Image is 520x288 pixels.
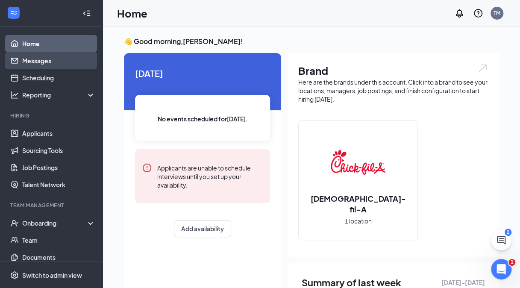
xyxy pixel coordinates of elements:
[157,163,263,189] div: Applicants are unable to schedule interviews until you set up your availability.
[22,52,95,69] a: Messages
[22,249,95,266] a: Documents
[22,232,95,249] a: Team
[82,9,91,18] svg: Collapse
[22,142,95,159] a: Sourcing Tools
[135,67,270,80] span: [DATE]
[496,235,506,245] svg: ChatActive
[454,8,464,18] svg: Notifications
[10,202,94,209] div: Team Management
[22,35,95,52] a: Home
[22,219,88,227] div: Onboarding
[9,9,18,17] svg: WorkstreamLogo
[491,230,511,250] button: ChatActive
[22,271,82,279] div: Switch to admin view
[298,63,488,78] h1: Brand
[505,229,511,236] div: 2
[124,37,499,46] h3: 👋 Good morning, [PERSON_NAME] !
[508,259,515,266] span: 1
[22,176,95,193] a: Talent Network
[142,163,152,173] svg: Error
[10,271,19,279] svg: Settings
[345,216,372,226] span: 1 location
[10,91,19,99] svg: Analysis
[331,135,385,190] img: Chick-fil-A
[22,125,95,142] a: Applicants
[441,278,485,287] span: [DATE] - [DATE]
[494,9,500,17] div: TM
[10,219,19,227] svg: UserCheck
[298,78,488,103] div: Here are the brands under this account. Click into a brand to see your locations, managers, job p...
[299,193,417,215] h2: [DEMOGRAPHIC_DATA]-fil-A
[22,91,96,99] div: Reporting
[491,259,511,279] iframe: Intercom live chat
[174,220,231,237] button: Add availability
[22,159,95,176] a: Job Postings
[10,112,94,119] div: Hiring
[477,63,488,73] img: open.6027fd2a22e1237b5b06.svg
[473,8,483,18] svg: QuestionInfo
[117,6,147,21] h1: Home
[22,69,95,86] a: Scheduling
[158,114,248,123] span: No events scheduled for [DATE] .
